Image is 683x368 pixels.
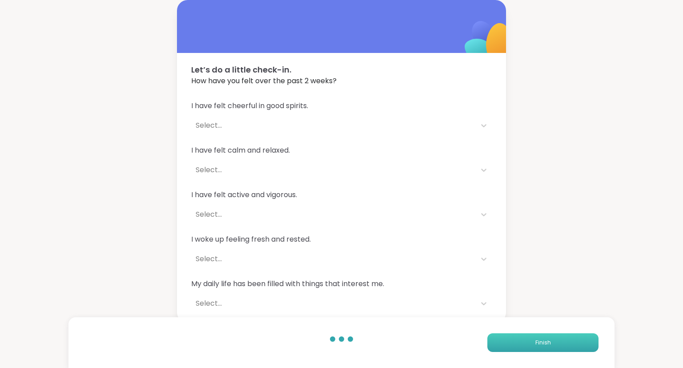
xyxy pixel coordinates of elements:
span: Let’s do a little check-in. [191,64,492,76]
span: How have you felt over the past 2 weeks? [191,76,492,86]
div: Select... [196,254,471,264]
button: Finish [487,333,599,352]
span: Finish [535,339,551,347]
span: I have felt calm and relaxed. [191,145,492,156]
div: Select... [196,298,471,309]
div: Select... [196,209,471,220]
span: I woke up feeling fresh and rested. [191,234,492,245]
div: Select... [196,165,471,175]
span: I have felt cheerful in good spirits. [191,101,492,111]
span: My daily life has been filled with things that interest me. [191,279,492,289]
span: I have felt active and vigorous. [191,190,492,200]
div: Select... [196,120,471,131]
